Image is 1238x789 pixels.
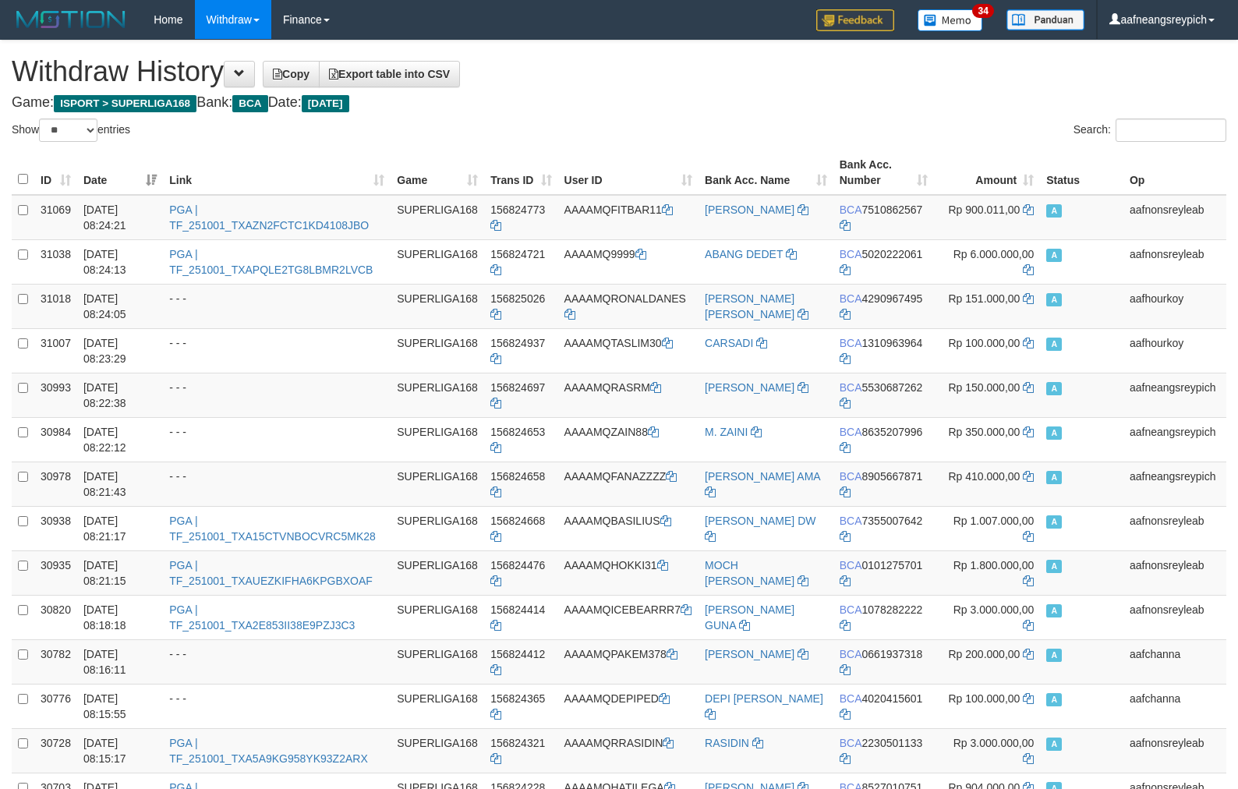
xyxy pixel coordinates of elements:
span: Rp 100.000,00 [949,692,1020,705]
label: Show entries [12,119,130,142]
a: [PERSON_NAME] DW [705,515,815,527]
td: 31007 [34,328,77,373]
th: Bank Acc. Number: activate to sort column ascending [833,150,935,195]
span: Rp 151.000,00 [949,292,1020,305]
span: Rp 100.000,00 [949,337,1020,349]
a: DEPI [PERSON_NAME] [705,692,823,705]
td: - - - [163,639,391,684]
span: [DATE] [302,95,349,112]
td: AAAAMQ9999 [558,239,699,284]
img: Button%20Memo.svg [918,9,983,31]
a: PGA | TF_251001_TXAPQLE2TG8LBMR2LVCB [169,248,373,276]
h4: Game: Bank: Date: [12,95,1226,111]
a: [PERSON_NAME] GUNA [705,603,794,632]
span: BCA [840,337,862,349]
td: 30935 [34,550,77,595]
span: Approved [1046,338,1062,351]
td: SUPERLIGA168 [391,284,484,328]
td: 30728 [34,728,77,773]
td: 156824412 [484,639,557,684]
span: Rp 410.000,00 [949,470,1020,483]
td: aafchanna [1123,684,1226,728]
span: BCA [840,648,862,660]
td: 5530687262 [833,373,935,417]
td: 156824658 [484,462,557,506]
td: 31069 [34,195,77,240]
th: Op [1123,150,1226,195]
td: 156824773 [484,195,557,240]
td: 7510862567 [833,195,935,240]
td: AAAAMQFITBAR11 [558,195,699,240]
td: 8635207996 [833,417,935,462]
td: - - - [163,328,391,373]
td: AAAAMQRASRM [558,373,699,417]
span: BCA [232,95,267,112]
td: 30993 [34,373,77,417]
td: AAAAMQBASILIUS [558,506,699,550]
td: AAAAMQDEPIPED [558,684,699,728]
td: 156824365 [484,684,557,728]
a: Export table into CSV [319,61,460,87]
a: RASIDIN [705,737,749,749]
a: CARSADI [705,337,753,349]
a: [PERSON_NAME] AMA [705,470,820,483]
td: 0101275701 [833,550,935,595]
td: [DATE] 08:21:17 [77,506,163,550]
a: ABANG DEDET [705,248,783,260]
td: 31038 [34,239,77,284]
td: - - - [163,462,391,506]
td: SUPERLIGA168 [391,239,484,284]
td: 156824937 [484,328,557,373]
th: Date: activate to sort column ascending [77,150,163,195]
td: aafhourkoy [1123,328,1226,373]
span: BCA [840,203,862,216]
td: SUPERLIGA168 [391,684,484,728]
td: [DATE] 08:24:05 [77,284,163,328]
th: Game: activate to sort column ascending [391,150,484,195]
span: Approved [1046,649,1062,662]
td: SUPERLIGA168 [391,595,484,639]
td: AAAAMQHOKKI31 [558,550,699,595]
span: BCA [840,381,862,394]
td: aafnonsreyleab [1123,506,1226,550]
span: Rp 3.000.000,00 [953,737,1035,749]
td: 30776 [34,684,77,728]
span: Approved [1046,382,1062,395]
td: AAAAMQRRASIDIN [558,728,699,773]
span: BCA [840,515,862,527]
span: Approved [1046,693,1062,706]
td: SUPERLIGA168 [391,373,484,417]
td: aafchanna [1123,639,1226,684]
a: MOCH [PERSON_NAME] [705,559,794,587]
td: aafnonsreyleab [1123,728,1226,773]
td: SUPERLIGA168 [391,417,484,462]
a: PGA | TF_251001_TXAUEZKIFHA6KPGBXOAF [169,559,373,587]
td: AAAAMQICEBEARRR7 [558,595,699,639]
td: - - - [163,684,391,728]
th: Trans ID: activate to sort column ascending [484,150,557,195]
a: [PERSON_NAME] [705,648,794,660]
span: Approved - Marked by aafnonsreyleab [1046,515,1062,529]
td: 4290967495 [833,284,935,328]
td: 156824668 [484,506,557,550]
a: PGA | TF_251001_TXA2E853II38E9PZJ3C3 [169,603,355,632]
td: SUPERLIGA168 [391,195,484,240]
a: M. ZAINI [705,426,748,438]
td: [DATE] 08:15:17 [77,728,163,773]
td: 2230501133 [833,728,935,773]
td: AAAAMQTASLIM30 [558,328,699,373]
td: aafneangsreypich [1123,373,1226,417]
span: Export table into CSV [329,68,450,80]
td: [DATE] 08:18:18 [77,595,163,639]
td: 30782 [34,639,77,684]
td: - - - [163,284,391,328]
td: 1078282222 [833,595,935,639]
td: [DATE] 08:21:15 [77,550,163,595]
a: PGA | TF_251001_TXA15CTVNBOCVRC5MK28 [169,515,376,543]
td: 156824476 [484,550,557,595]
td: 156824697 [484,373,557,417]
td: [DATE] 08:22:38 [77,373,163,417]
td: [DATE] 08:16:11 [77,639,163,684]
span: Rp 3.000.000,00 [953,603,1035,616]
span: BCA [840,470,862,483]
